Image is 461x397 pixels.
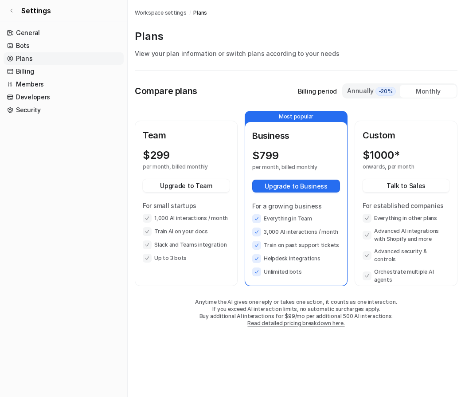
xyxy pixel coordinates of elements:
p: per month, billed monthly [252,164,324,171]
p: onwards, per month [363,163,434,170]
a: General [4,27,124,39]
a: Billing [4,65,124,78]
li: Up to 3 bots [143,254,230,263]
li: 1,000 AI interactions / month [143,214,230,223]
p: If you exceed AI interaction limits, no automatic surcharges apply. [135,306,457,313]
span: Settings [21,5,51,16]
li: Slack and Teams integration [143,240,230,249]
a: Read detailed pricing breakdown here. [247,320,344,326]
li: Advanced AI integrations with Shopify and more [363,227,449,243]
span: / [189,9,191,17]
button: Talk to Sales [363,179,449,192]
a: Plans [4,52,124,65]
p: $ 799 [252,149,279,162]
li: Advanced security & controls [363,248,449,263]
p: View your plan information or switch plans according to your needs [135,49,457,58]
p: For a growing business [252,201,340,211]
li: Everything in Team [252,214,340,223]
a: Workspace settings [135,9,187,17]
p: For established companies [363,201,449,210]
p: Compare plans [135,84,197,98]
p: Buy additional AI interactions for $99/mo per additional 500 AI interactions. [135,313,457,320]
p: Most popular [245,111,347,122]
li: Train on past support tickets [252,241,340,250]
p: $ 1000* [363,149,400,161]
a: Developers [4,91,124,103]
a: Plans [193,9,207,17]
p: For small startups [143,201,230,210]
li: Train AI on your docs [143,227,230,236]
span: -20% [375,87,396,96]
a: Members [4,78,124,90]
li: 3,000 AI interactions / month [252,228,340,236]
p: Anytime the AI gives one reply or takes one action, it counts as one interaction. [135,299,457,306]
p: Team [143,129,230,142]
p: Billing period [298,86,337,96]
a: Security [4,104,124,116]
button: Upgrade to Team [143,179,230,192]
div: Annually [347,86,396,96]
p: Business [252,129,340,142]
li: Unlimited bots [252,267,340,276]
p: $ 299 [143,149,170,161]
p: per month, billed monthly [143,163,214,170]
div: Monthly [400,85,457,98]
li: Everything in other plans [363,214,449,223]
p: Custom [363,129,449,142]
a: Bots [4,39,124,52]
p: Plans [135,29,457,43]
button: Upgrade to Business [252,180,340,193]
li: Helpdesk integrations [252,254,340,263]
li: Orchestrate multiple AI agents [363,268,449,284]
